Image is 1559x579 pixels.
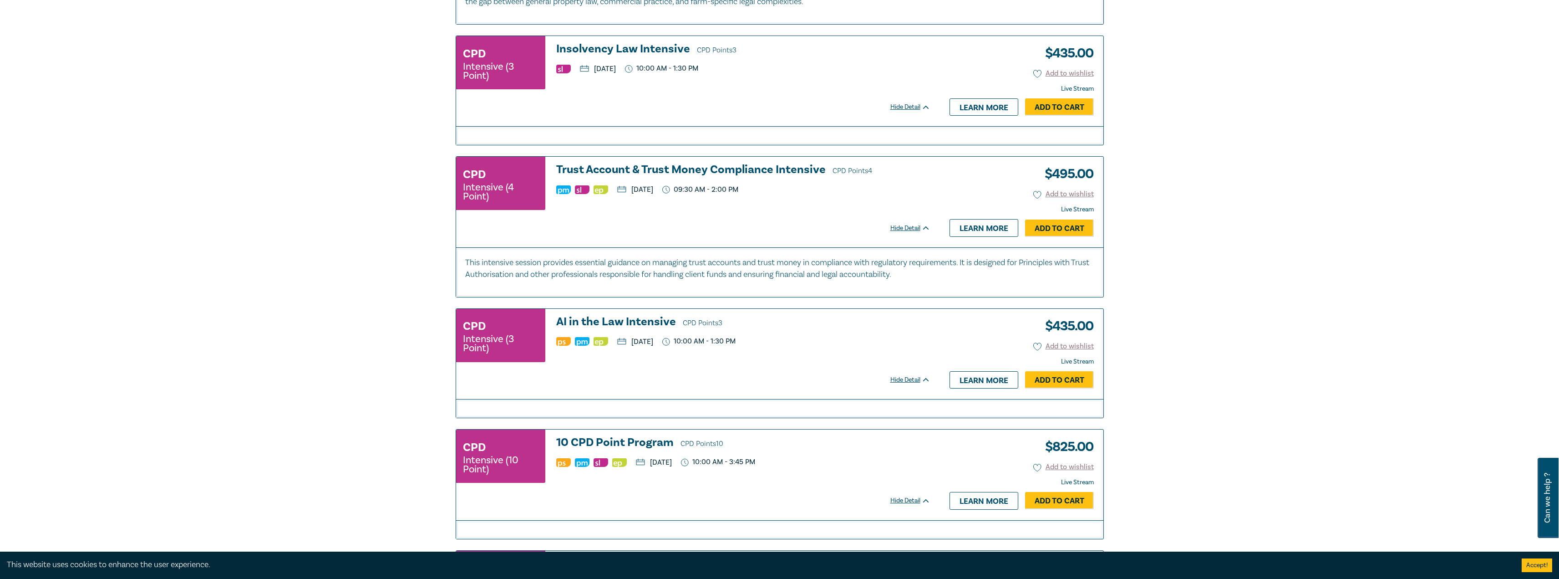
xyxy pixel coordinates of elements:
[556,436,930,450] a: 10 CPD Point Program CPD Points10
[463,62,538,80] small: Intensive (3 Point)
[662,185,739,194] p: 09:30 AM - 2:00 PM
[556,316,930,329] a: AI in the Law Intensive CPD Points3
[681,458,756,466] p: 10:00 AM - 3:45 PM
[556,185,571,194] img: Practice Management & Business Skills
[950,492,1018,509] a: Learn more
[680,439,723,448] span: CPD Points 10
[463,334,538,353] small: Intensive (3 Point)
[1061,478,1094,487] strong: Live Stream
[1522,559,1552,572] button: Accept cookies
[1038,436,1094,457] h3: $ 825.00
[463,166,486,183] h3: CPD
[556,436,930,450] h3: 10 CPD Point Program
[890,224,940,233] div: Hide Detail
[1543,463,1552,533] span: Can we help ?
[556,164,930,177] a: Trust Account & Trust Money Compliance Intensive CPD Points4
[1033,68,1094,79] button: Add to wishlist
[463,183,538,201] small: Intensive (4 Point)
[556,43,930,56] h3: Insolvency Law Intensive
[890,375,940,384] div: Hide Detail
[575,185,589,194] img: Substantive Law
[556,164,930,177] h3: Trust Account & Trust Money Compliance Intensive
[1038,316,1094,337] h3: $ 435.00
[697,46,736,55] span: CPD Points 3
[463,439,486,456] h3: CPD
[575,458,589,467] img: Practice Management & Business Skills
[465,257,1094,281] p: This intensive session provides essential guidance on managing trust accounts and trust money in ...
[594,337,608,346] img: Ethics & Professional Responsibility
[636,459,672,466] p: [DATE]
[833,166,872,175] span: CPD Points 4
[612,458,627,467] img: Ethics & Professional Responsibility
[950,98,1018,116] a: Learn more
[463,318,486,334] h3: CPD
[683,318,722,328] span: CPD Points 3
[890,102,940,112] div: Hide Detail
[463,46,486,62] h3: CPD
[580,65,616,72] p: [DATE]
[1061,358,1094,366] strong: Live Stream
[950,371,1018,389] a: Learn more
[594,185,608,194] img: Ethics & Professional Responsibility
[617,338,653,345] p: [DATE]
[625,64,699,73] p: 10:00 AM - 1:30 PM
[1061,85,1094,93] strong: Live Stream
[556,65,571,73] img: Substantive Law
[1038,43,1094,64] h3: $ 435.00
[662,337,736,346] p: 10:00 AM - 1:30 PM
[556,43,930,56] a: Insolvency Law Intensive CPD Points3
[7,559,1508,571] div: This website uses cookies to enhance the user experience.
[1025,371,1094,389] a: Add to Cart
[1025,220,1094,237] a: Add to Cart
[617,186,653,193] p: [DATE]
[556,316,930,329] h3: AI in the Law Intensive
[950,219,1018,236] a: Learn more
[1033,462,1094,472] button: Add to wishlist
[1025,98,1094,116] a: Add to Cart
[1038,164,1094,184] h3: $ 495.00
[1033,341,1094,352] button: Add to wishlist
[575,337,589,346] img: Practice Management & Business Skills
[1025,492,1094,509] a: Add to Cart
[556,458,571,467] img: Professional Skills
[890,496,940,505] div: Hide Detail
[1033,189,1094,200] button: Add to wishlist
[463,456,538,474] small: Intensive (10 Point)
[594,458,608,467] img: Substantive Law
[1061,205,1094,214] strong: Live Stream
[556,337,571,346] img: Professional Skills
